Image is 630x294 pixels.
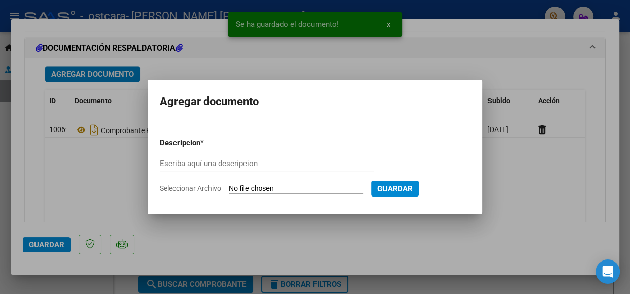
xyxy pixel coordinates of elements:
[596,259,620,284] div: Open Intercom Messenger
[160,137,253,149] p: Descripcion
[160,92,470,111] h2: Agregar documento
[160,184,221,192] span: Seleccionar Archivo
[377,184,413,193] span: Guardar
[371,181,419,197] button: Guardar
